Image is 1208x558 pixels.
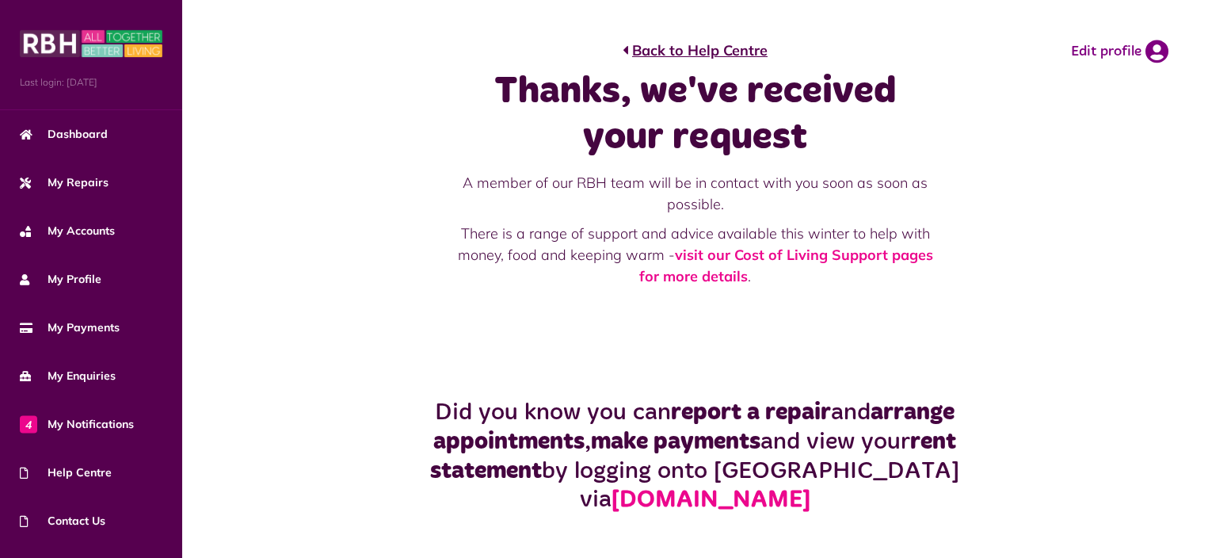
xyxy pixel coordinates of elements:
strong: report a repair [671,400,831,424]
strong: make payments [591,430,760,453]
a: Edit profile [1071,40,1168,63]
span: My Repairs [20,174,109,191]
h2: Did you know you can and , and view your by logging onto [GEOGRAPHIC_DATA] via [377,398,1013,514]
span: My Profile [20,271,101,288]
span: My Payments [20,319,120,336]
a: visit our Cost of Living Support pages for more details [639,246,933,285]
span: My Notifications [20,416,134,433]
span: Last login: [DATE] [20,75,162,90]
span: My Enquiries [20,368,116,384]
span: Help Centre [20,464,112,481]
span: Contact Us [20,513,105,529]
span: My Accounts [20,223,115,239]
p: There is a range of support and advice available this winter to help with money, food and keeping... [455,223,936,287]
span: 4 [20,415,37,433]
a: [DOMAIN_NAME] [612,488,810,512]
h1: Thanks, we've received your request [455,69,936,160]
img: MyRBH [20,28,162,59]
p: A member of our RBH team will be in contact with you soon as soon as possible. [455,172,936,215]
a: Back to Help Centre [623,40,768,61]
span: Dashboard [20,126,108,143]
